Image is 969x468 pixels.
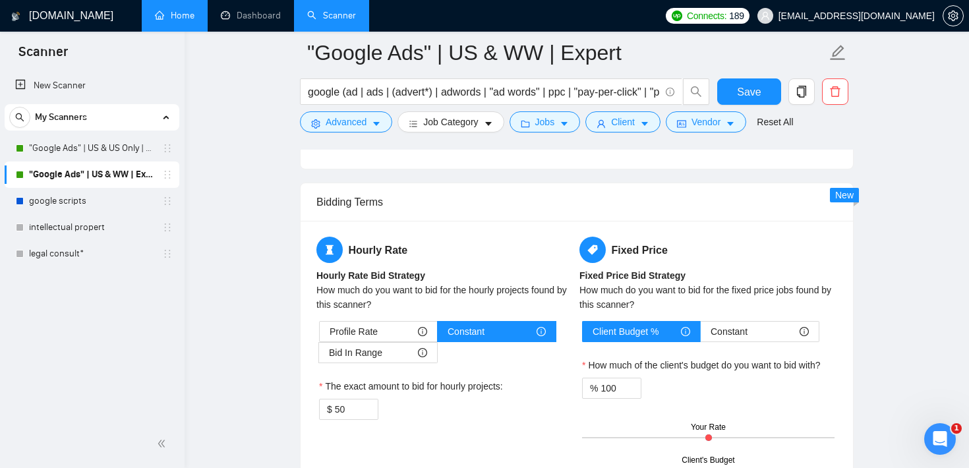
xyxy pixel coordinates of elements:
div: How much do you want to bid for the fixed price jobs found by this scanner? [579,283,837,312]
span: caret-down [372,119,381,129]
span: folder [521,119,530,129]
span: edit [829,44,846,61]
span: holder [162,196,173,206]
span: delete [823,86,848,98]
span: smiley reaction [149,332,183,358]
span: setting [943,11,963,21]
label: The exact amount to bid for hourly projects: [319,379,503,394]
span: tag [579,237,606,263]
div: How much do you want to bid for the hourly projects found by this scanner? [316,283,574,312]
span: info-circle [537,327,546,336]
span: Profile Rate [330,322,378,341]
label: How much of the client's budget do you want to bid with? [582,358,821,372]
b: Fixed Price Bid Strategy [579,270,686,281]
span: caret-down [640,119,649,129]
span: neutral face reaction [115,332,149,358]
a: google scripts [29,188,154,214]
input: How much of the client's budget do you want to bid with? [601,378,641,398]
span: Job Category [423,115,478,129]
span: New [835,190,854,200]
span: bars [409,119,418,129]
a: New Scanner [15,73,169,99]
a: homeHome [155,10,194,21]
button: delete [822,78,848,105]
div: Bidding Terms [316,183,837,221]
span: info-circle [681,327,690,336]
span: Connects: [687,9,726,23]
span: holder [162,249,173,259]
span: Constant [711,322,748,341]
span: Jobs [535,115,555,129]
span: My Scanners [35,104,87,131]
span: caret-down [484,119,493,129]
button: Save [717,78,781,105]
iframe: Intercom live chat [924,423,956,455]
span: info-circle [418,348,427,357]
span: double-left [157,437,170,450]
a: intellectual propert [29,214,154,241]
span: info-circle [666,88,674,96]
a: Reset All [757,115,793,129]
a: legal consult* [29,241,154,267]
button: settingAdvancedcaret-down [300,111,392,132]
button: search [9,107,30,128]
span: 1 [951,423,962,434]
input: Scanner name... [307,36,827,69]
button: search [683,78,709,105]
span: Vendor [691,115,720,129]
button: userClientcaret-down [585,111,661,132]
span: caret-down [726,119,735,129]
li: My Scanners [5,104,179,267]
a: dashboardDashboard [221,10,281,21]
span: disappointed reaction [80,332,115,358]
span: copy [789,86,814,98]
span: info-circle [418,327,427,336]
b: Hourly Rate Bid Strategy [316,270,425,281]
span: Scanner [8,42,78,70]
a: setting [943,11,964,21]
button: setting [943,5,964,26]
button: folderJobscaret-down [510,111,581,132]
button: Expand window [206,5,231,30]
div: Did this answer your question? [16,318,248,333]
span: holder [162,222,173,233]
h5: Hourly Rate [316,237,574,263]
a: "Google Ads" | US & WW | Expert [29,161,154,188]
span: Constant [448,322,484,341]
span: holder [162,169,173,180]
button: barsJob Categorycaret-down [397,111,504,132]
button: idcardVendorcaret-down [666,111,746,132]
span: 😃 [156,332,175,358]
span: idcard [677,119,686,129]
div: Client's Budget [682,454,734,467]
span: Save [737,84,761,100]
img: logo [11,6,20,27]
span: setting [311,119,320,129]
span: 189 [729,9,744,23]
a: searchScanner [307,10,356,21]
a: Open in help center [79,374,185,385]
span: search [10,113,30,122]
span: holder [162,143,173,154]
div: Close [231,5,255,29]
span: info-circle [800,327,809,336]
span: user [597,119,606,129]
span: user [761,11,770,20]
img: upwork-logo.png [672,11,682,21]
span: caret-down [560,119,569,129]
button: copy [788,78,815,105]
span: 😞 [88,332,107,358]
span: Client [611,115,635,129]
a: "Google Ads" | US & US Only | Expert [29,135,154,161]
span: Advanced [326,115,367,129]
span: hourglass [316,237,343,263]
button: go back [9,5,34,30]
li: New Scanner [5,73,179,99]
span: 😐 [122,332,141,358]
h5: Fixed Price [579,237,837,263]
div: Your Rate [691,421,726,434]
input: Search Freelance Jobs... [308,84,660,100]
input: The exact amount to bid for hourly projects: [335,399,378,419]
span: search [684,86,709,98]
span: Client Budget % [593,322,659,341]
